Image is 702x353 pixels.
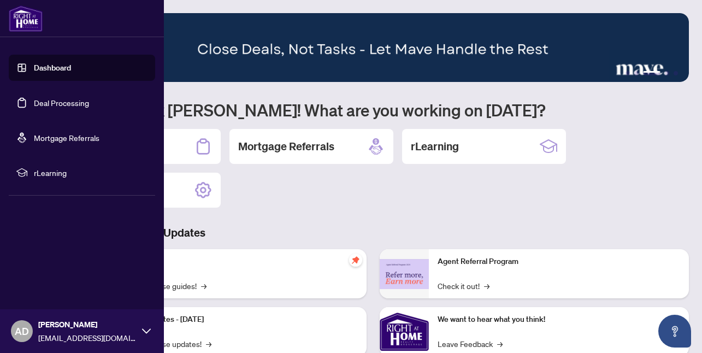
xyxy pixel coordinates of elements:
[38,332,137,344] span: [EMAIL_ADDRESS][DOMAIN_NAME]
[34,133,99,143] a: Mortgage Referrals
[497,338,503,350] span: →
[674,71,678,75] button: 5
[438,280,489,292] a: Check it out!→
[438,314,681,326] p: We want to hear what you think!
[658,315,691,348] button: Open asap
[380,259,429,289] img: Agent Referral Program
[634,71,639,75] button: 2
[349,254,362,267] span: pushpin
[665,71,669,75] button: 4
[38,319,137,331] span: [PERSON_NAME]
[57,225,689,240] h3: Brokerage & Industry Updates
[201,280,207,292] span: →
[484,280,489,292] span: →
[115,256,358,268] p: Self-Help
[34,167,148,179] span: rLearning
[115,314,358,326] p: Platform Updates - [DATE]
[15,323,29,339] span: AD
[34,63,71,73] a: Dashboard
[626,71,630,75] button: 1
[34,98,89,108] a: Deal Processing
[238,139,334,154] h2: Mortgage Referrals
[411,139,459,154] h2: rLearning
[9,5,43,32] img: logo
[643,71,660,75] button: 3
[57,13,689,82] img: Slide 2
[206,338,211,350] span: →
[438,256,681,268] p: Agent Referral Program
[57,99,689,120] h1: Welcome back [PERSON_NAME]! What are you working on [DATE]?
[438,338,503,350] a: Leave Feedback→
